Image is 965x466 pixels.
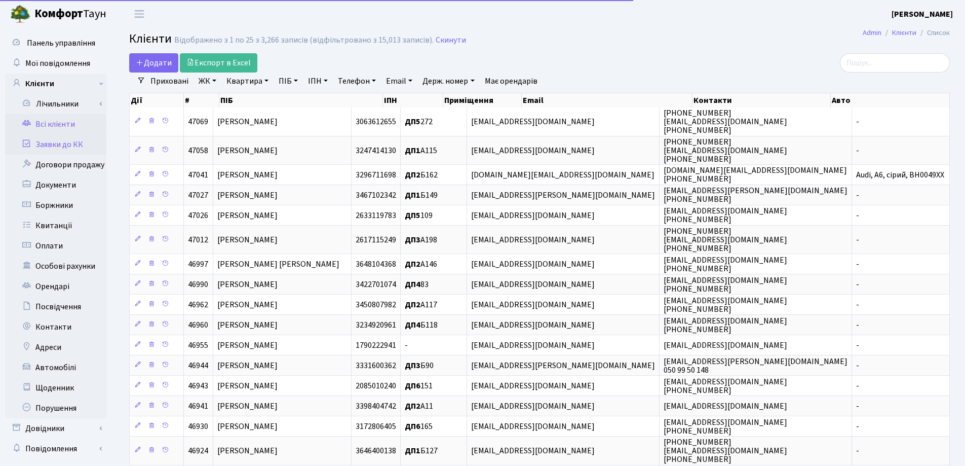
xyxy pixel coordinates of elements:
b: ДП5 [405,116,420,127]
span: - [856,279,859,290]
a: Порушення [5,398,106,418]
span: 46990 [188,279,208,290]
span: [PERSON_NAME] [217,319,278,331]
span: - [856,340,859,351]
span: 47058 [188,145,208,156]
span: 46962 [188,299,208,310]
b: ДП2 [405,299,420,310]
b: ДП3 [405,360,420,371]
span: [PHONE_NUMBER] [EMAIL_ADDRESS][DOMAIN_NAME] [PHONE_NUMBER] [664,226,787,254]
b: ДП6 [405,380,420,391]
th: # [184,93,219,107]
span: - [856,360,859,371]
span: 3247414130 [356,145,396,156]
span: 151 [405,380,433,391]
span: Б90 [405,360,434,371]
a: Мої повідомлення [5,53,106,74]
a: Документи [5,175,106,195]
span: [EMAIL_ADDRESS][DOMAIN_NAME] [471,116,595,127]
b: ДП2 [405,169,420,181]
span: [EMAIL_ADDRESS][DOMAIN_NAME] [471,380,595,391]
span: [PERSON_NAME] [217,421,278,432]
div: Відображено з 1 по 25 з 3,266 записів (відфільтровано з 15,013 записів). [174,35,434,45]
span: [EMAIL_ADDRESS][PERSON_NAME][DOMAIN_NAME] [471,360,655,371]
span: [PERSON_NAME] [217,279,278,290]
span: Додати [136,57,172,68]
span: 3234920961 [356,319,396,331]
b: [PERSON_NAME] [892,9,953,20]
span: 46955 [188,340,208,351]
span: [PERSON_NAME] [217,234,278,245]
span: [EMAIL_ADDRESS][DOMAIN_NAME] [471,145,595,156]
span: Б127 [405,445,438,456]
span: [PERSON_NAME] [217,360,278,371]
span: [PERSON_NAME] [217,210,278,221]
a: Заявки до КК [5,134,106,155]
span: Клієнти [129,30,172,48]
span: [DOMAIN_NAME][EMAIL_ADDRESS][DOMAIN_NAME] [471,169,654,181]
span: 46924 [188,445,208,456]
a: Admin [863,27,881,38]
a: Квартира [222,73,273,90]
span: [PERSON_NAME] [217,116,278,127]
span: - [856,210,859,221]
a: Довідники [5,418,106,439]
span: 165 [405,421,433,432]
a: Клієнти [5,74,106,94]
b: ДП1 [405,190,420,201]
span: 3331600362 [356,360,396,371]
span: - [856,401,859,412]
li: Список [916,27,950,39]
span: [EMAIL_ADDRESS][DOMAIN_NAME] [PHONE_NUMBER] [664,205,787,225]
b: ДП6 [405,421,420,432]
th: ПІБ [219,93,383,107]
span: [EMAIL_ADDRESS][DOMAIN_NAME] [PHONE_NUMBER] [664,315,787,335]
span: - [856,116,859,127]
b: ДП3 [405,234,420,245]
th: ІПН [383,93,443,107]
a: Email [382,73,416,90]
span: [EMAIL_ADDRESS][DOMAIN_NAME] [471,319,595,331]
a: Адреси [5,337,106,357]
a: Має орендарів [481,73,542,90]
a: Щоденник [5,378,106,398]
a: Автомобілі [5,357,106,378]
span: 3422701074 [356,279,396,290]
span: [EMAIL_ADDRESS][DOMAIN_NAME] [PHONE_NUMBER] [664,376,787,396]
span: [EMAIL_ADDRESS][PERSON_NAME][DOMAIN_NAME] [471,190,655,201]
span: [EMAIL_ADDRESS][DOMAIN_NAME] [471,234,595,245]
span: [PHONE_NUMBER] [EMAIL_ADDRESS][DOMAIN_NAME] [PHONE_NUMBER] [664,136,787,165]
span: А117 [405,299,437,310]
span: - [405,340,408,351]
span: 3648104368 [356,259,396,270]
span: [PERSON_NAME] [217,380,278,391]
a: Повідомлення [5,439,106,459]
span: 83 [405,279,429,290]
span: [PERSON_NAME] [PERSON_NAME] [217,259,339,270]
span: [EMAIL_ADDRESS][DOMAIN_NAME] [471,210,595,221]
a: Телефон [334,73,380,90]
span: [EMAIL_ADDRESS][DOMAIN_NAME] [471,401,595,412]
span: [EMAIL_ADDRESS][DOMAIN_NAME] [471,340,595,351]
span: 3450807982 [356,299,396,310]
span: 3063612655 [356,116,396,127]
span: [EMAIL_ADDRESS][DOMAIN_NAME] [471,445,595,456]
a: Посвідчення [5,297,106,317]
nav: breadcrumb [847,22,965,44]
a: ІПН [304,73,332,90]
span: - [856,299,859,310]
span: [EMAIL_ADDRESS][PERSON_NAME][DOMAIN_NAME] [PHONE_NUMBER] [664,185,847,205]
span: [PERSON_NAME] [217,340,278,351]
input: Пошук... [840,53,950,73]
span: - [856,145,859,156]
span: Audi, A6, сірий, ВН0049ХХ [856,169,944,181]
a: Всі клієнти [5,114,106,134]
a: Клієнти [892,27,916,38]
span: 2617115249 [356,234,396,245]
span: - [856,380,859,391]
th: Авто [831,93,950,107]
span: 47041 [188,169,208,181]
img: logo.png [10,4,30,24]
span: А115 [405,145,437,156]
span: 47069 [188,116,208,127]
